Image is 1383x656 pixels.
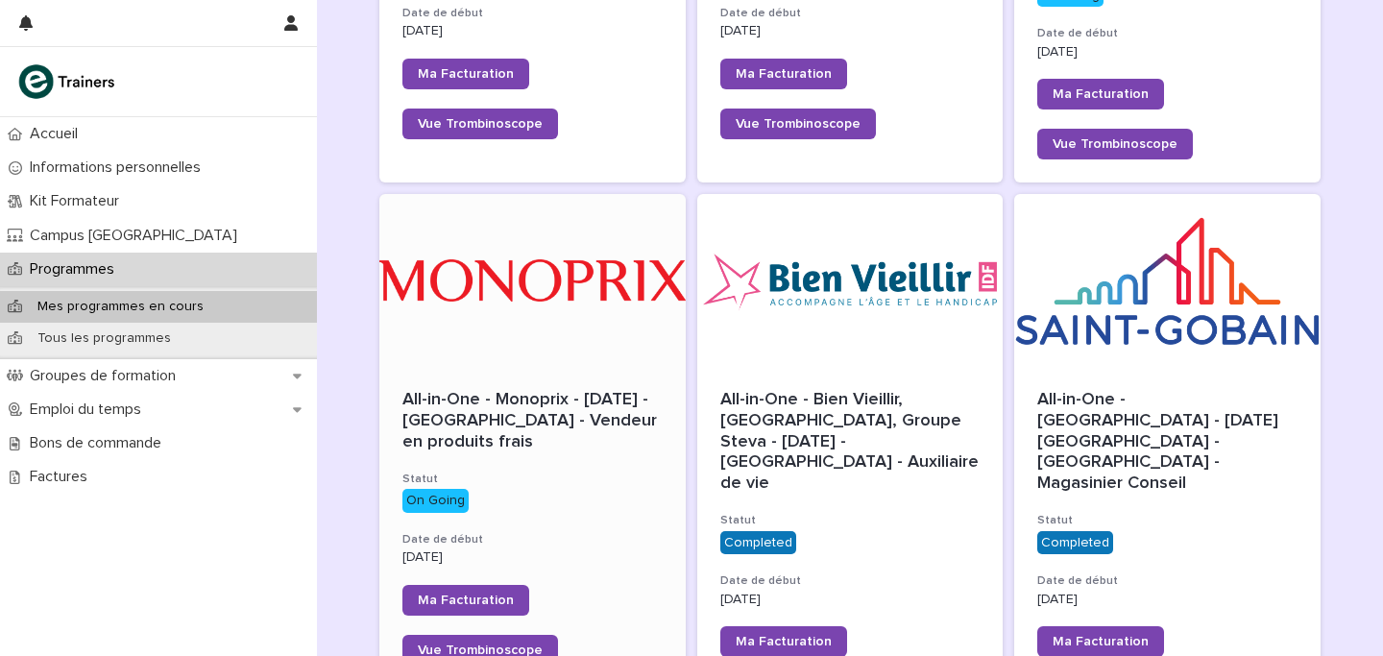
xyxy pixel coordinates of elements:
span: Ma Facturation [418,67,514,81]
a: Vue Trombinoscope [1037,129,1193,159]
p: Programmes [22,260,130,279]
p: Informations personnelles [22,158,216,177]
h3: Date de début [720,573,981,589]
p: Factures [22,468,103,486]
span: Ma Facturation [736,635,832,648]
span: Ma Facturation [1053,635,1149,648]
a: Ma Facturation [402,59,529,89]
img: K0CqGN7SDeD6s4JG8KQk [15,62,121,101]
p: [DATE] [720,23,981,39]
h3: Date de début [720,6,981,21]
p: Campus [GEOGRAPHIC_DATA] [22,227,253,245]
p: Kit Formateur [22,192,134,210]
p: Mes programmes en cours [22,299,219,315]
h3: Date de début [1037,26,1298,41]
h3: Statut [720,513,981,528]
a: Ma Facturation [402,585,529,616]
span: Ma Facturation [1053,87,1149,101]
h3: Date de début [1037,573,1298,589]
span: Ma Facturation [418,594,514,607]
span: Vue Trombinoscope [1053,137,1177,151]
p: [DATE] [402,549,663,566]
p: Emploi du temps [22,401,157,419]
span: Vue Trombinoscope [418,117,543,131]
span: Ma Facturation [736,67,832,81]
span: All-in-One - Bien Vieillir, [GEOGRAPHIC_DATA], Groupe Steva - [DATE] - [GEOGRAPHIC_DATA] - Auxili... [720,391,983,491]
p: [DATE] [1037,592,1298,608]
h3: Date de début [402,6,663,21]
span: All-in-One - Monoprix - [DATE] - [GEOGRAPHIC_DATA] - Vendeur en produits frais [402,391,662,449]
h3: Statut [1037,513,1298,528]
div: Completed [1037,531,1113,555]
h3: Statut [402,472,663,487]
p: Groupes de formation [22,367,191,385]
p: Tous les programmes [22,330,186,347]
div: Completed [720,531,796,555]
p: Accueil [22,125,93,143]
a: Vue Trombinoscope [402,109,558,139]
p: Bons de commande [22,434,177,452]
span: All-in-One - [GEOGRAPHIC_DATA] - [DATE][GEOGRAPHIC_DATA] - [GEOGRAPHIC_DATA] - Magasinier Conseil [1037,391,1278,491]
p: [DATE] [720,592,981,608]
h3: Date de début [402,532,663,547]
a: Vue Trombinoscope [720,109,876,139]
a: Ma Facturation [720,59,847,89]
span: Vue Trombinoscope [736,117,861,131]
a: Ma Facturation [1037,79,1164,109]
p: [DATE] [402,23,663,39]
div: On Going [402,489,469,513]
p: [DATE] [1037,44,1298,61]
